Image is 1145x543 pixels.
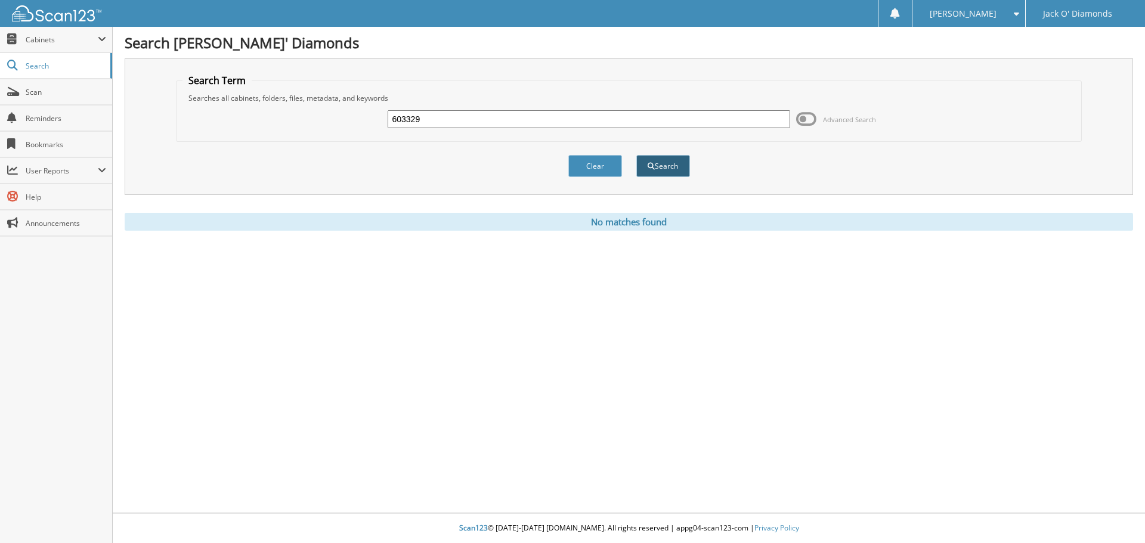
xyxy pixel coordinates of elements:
legend: Search Term [182,74,252,87]
div: © [DATE]-[DATE] [DOMAIN_NAME]. All rights reserved | appg04-scan123-com | [113,514,1145,543]
span: Reminders [26,113,106,123]
div: Searches all cabinets, folders, files, metadata, and keywords [182,93,1076,103]
button: Search [636,155,690,177]
a: Privacy Policy [754,523,799,533]
span: Bookmarks [26,139,106,150]
span: User Reports [26,166,98,176]
span: Search [26,61,104,71]
h1: Search [PERSON_NAME]' Diamonds [125,33,1133,52]
iframe: Chat Widget [1085,486,1145,543]
img: scan123-logo-white.svg [12,5,101,21]
span: Scan [26,87,106,97]
div: No matches found [125,213,1133,231]
button: Clear [568,155,622,177]
span: [PERSON_NAME] [930,10,997,17]
span: Jack O' Diamonds [1043,10,1112,17]
span: Help [26,192,106,202]
span: Cabinets [26,35,98,45]
span: Scan123 [459,523,488,533]
span: Advanced Search [823,115,876,124]
span: Announcements [26,218,106,228]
